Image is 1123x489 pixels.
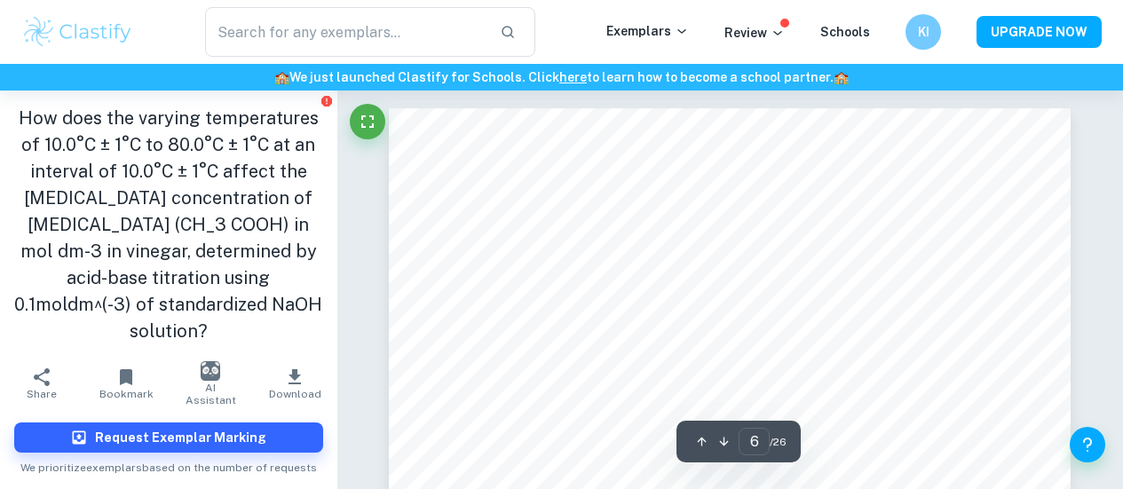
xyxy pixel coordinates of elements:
[274,70,289,84] span: 🏫
[14,105,323,344] h1: How does the varying temperatures of 10.0°C ± 1°C to 80.0°C ± 1°C at an interval of 10.0°C ± 1°C ...
[770,434,787,450] span: / 26
[179,382,242,406] span: AI Assistant
[1070,427,1105,462] button: Help and Feedback
[169,359,253,408] button: AI Assistant
[350,104,385,139] button: Fullscreen
[99,388,154,400] span: Bookmark
[27,388,57,400] span: Share
[820,25,870,39] a: Schools
[977,16,1102,48] button: UPGRADE NOW
[834,70,849,84] span: 🏫
[84,359,169,408] button: Bookmark
[14,422,323,453] button: Request Exemplar Marking
[205,7,486,57] input: Search for any exemplars...
[20,453,317,476] span: We prioritize exemplars based on the number of requests
[269,388,321,400] span: Download
[913,22,934,42] h6: KI
[320,94,334,107] button: Report issue
[253,359,337,408] button: Download
[95,428,266,447] h6: Request Exemplar Marking
[21,14,134,50] img: Clastify logo
[906,14,941,50] button: KI
[559,70,587,84] a: here
[201,361,220,381] img: AI Assistant
[724,23,785,43] p: Review
[4,67,1119,87] h6: We just launched Clastify for Schools. Click to learn how to become a school partner.
[606,21,689,41] p: Exemplars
